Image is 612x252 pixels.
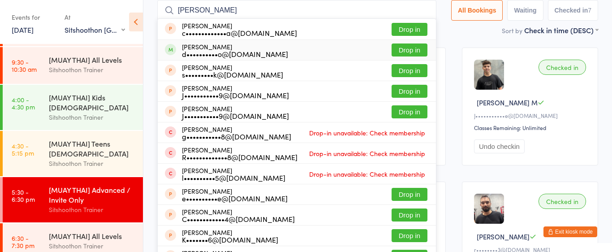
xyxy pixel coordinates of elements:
[12,58,37,73] time: 9:30 - 10:30 am
[502,26,522,35] label: Sort by
[474,112,589,119] div: J•••••••••••e@[DOMAIN_NAME]
[182,174,285,181] div: l••••••••••5@[DOMAIN_NAME]
[588,7,591,14] div: 7
[307,147,427,160] span: Drop-in unavailable: Check membership
[182,153,297,161] div: R•••••••••••••8@[DOMAIN_NAME]
[49,241,135,251] div: Sitshoothon Trainer
[182,43,288,57] div: [PERSON_NAME]
[3,47,143,84] a: 9:30 -10:30 am[MUAY THAI] All LevelsSitshoothon Trainer
[392,23,427,36] button: Drop in
[182,208,295,222] div: [PERSON_NAME]
[182,195,288,202] div: e••••••••••e@[DOMAIN_NAME]
[307,126,427,139] span: Drop-in unavailable: Check membership
[539,60,586,75] div: Checked in
[392,105,427,118] button: Drop in
[182,22,297,36] div: [PERSON_NAME]
[12,25,34,35] a: [DATE]
[49,65,135,75] div: Sitshoothon Trainer
[182,167,285,181] div: [PERSON_NAME]
[65,25,125,35] div: Sitshoothon [GEOGRAPHIC_DATA]
[49,158,135,169] div: Sitshoothon Trainer
[182,236,278,243] div: K•••••••6@[DOMAIN_NAME]
[65,10,125,25] div: At
[182,215,295,222] div: C••••••••••••4@[DOMAIN_NAME]
[182,187,288,202] div: [PERSON_NAME]
[12,10,56,25] div: Events for
[182,146,297,161] div: [PERSON_NAME]
[49,204,135,215] div: Sitshoothon Trainer
[474,124,589,131] div: Classes Remaining: Unlimited
[392,188,427,201] button: Drop in
[474,139,525,153] button: Undo checkin
[392,43,427,56] button: Drop in
[477,98,538,107] span: [PERSON_NAME] M
[477,232,530,241] span: [PERSON_NAME]
[182,50,288,57] div: d••••••••••o@[DOMAIN_NAME]
[182,64,283,78] div: [PERSON_NAME]
[182,229,278,243] div: [PERSON_NAME]
[474,194,504,224] img: image1713339029.png
[392,229,427,242] button: Drop in
[3,85,143,130] a: 4:00 -4:30 pm[MUAY THAI] Kids [DEMOGRAPHIC_DATA]Sitshoothon Trainer
[392,64,427,77] button: Drop in
[12,235,34,249] time: 6:30 - 7:30 pm
[524,25,598,35] div: Check in time (DESC)
[182,112,289,119] div: J•••••••••••9@[DOMAIN_NAME]
[539,194,586,209] div: Checked in
[3,131,143,176] a: 4:30 -5:15 pm[MUAY THAI] Teens [DEMOGRAPHIC_DATA]Sitshoothon Trainer
[49,55,135,65] div: [MUAY THAI] All Levels
[49,92,135,112] div: [MUAY THAI] Kids [DEMOGRAPHIC_DATA]
[182,84,289,99] div: [PERSON_NAME]
[182,105,289,119] div: [PERSON_NAME]
[182,133,291,140] div: g•••••••••••8@[DOMAIN_NAME]
[12,96,35,110] time: 4:00 - 4:30 pm
[182,71,283,78] div: s•••••••••k@[DOMAIN_NAME]
[12,142,34,156] time: 4:30 - 5:15 pm
[49,139,135,158] div: [MUAY THAI] Teens [DEMOGRAPHIC_DATA]
[392,85,427,98] button: Drop in
[182,91,289,99] div: J•••••••••••9@[DOMAIN_NAME]
[49,231,135,241] div: [MUAY THAI] All Levels
[474,60,504,90] img: image1727474574.png
[182,29,297,36] div: c•••••••••••••a@[DOMAIN_NAME]
[543,226,597,237] button: Exit kiosk mode
[307,167,427,181] span: Drop-in unavailable: Check membership
[182,126,291,140] div: [PERSON_NAME]
[49,112,135,122] div: Sitshoothon Trainer
[12,188,35,203] time: 5:30 - 6:30 pm
[49,185,135,204] div: [MUAY THAI] Advanced / Invite Only
[3,177,143,222] a: 5:30 -6:30 pm[MUAY THAI] Advanced / Invite OnlySitshoothon Trainer
[392,209,427,222] button: Drop in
